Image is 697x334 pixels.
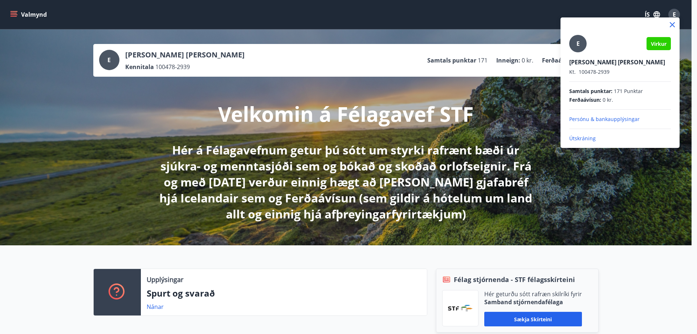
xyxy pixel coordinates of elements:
span: 0 kr. [603,96,613,104]
span: Virkur [651,40,667,47]
p: Útskráning [569,135,671,142]
p: [PERSON_NAME] [PERSON_NAME] [569,58,671,66]
p: 100478-2939 [569,68,671,76]
p: Persónu & bankaupplýsingar [569,116,671,123]
span: Kt. [569,68,576,75]
span: Ferðaávísun : [569,96,601,104]
span: E [576,40,580,48]
span: 171 Punktar [614,88,643,95]
span: Samtals punktar : [569,88,612,95]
